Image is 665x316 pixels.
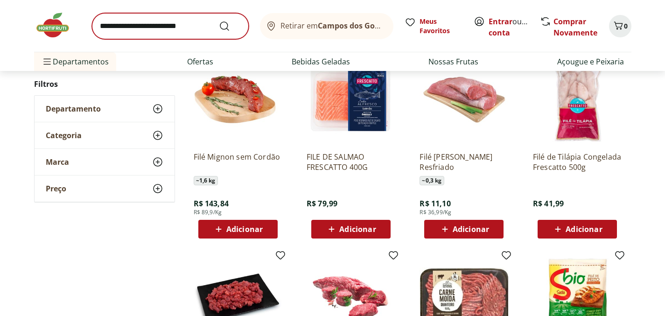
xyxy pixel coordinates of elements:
button: Menu [42,50,53,73]
button: Adicionar [198,220,278,239]
button: Submit Search [219,21,241,32]
a: Comprar Novamente [553,16,597,38]
button: Marca [35,149,175,175]
img: Filé de Tilápia Congelada Frescatto 500g [533,56,622,144]
span: Preço [46,184,66,193]
span: Departamento [46,104,101,113]
h2: Filtros [34,75,175,93]
a: Filé Mignon sem Cordão [194,152,282,172]
span: R$ 79,99 [307,198,337,209]
button: Adicionar [311,220,391,239]
span: R$ 89,9/Kg [194,209,222,216]
a: Filé [PERSON_NAME] Resfriado [420,152,508,172]
img: Hortifruti [34,11,81,39]
span: Adicionar [566,225,602,233]
img: FILE DE SALMAO FRESCATTO 400G [307,56,395,144]
span: Categoria [46,131,82,140]
a: Criar conta [489,16,540,38]
a: Filé de Tilápia Congelada Frescatto 500g [533,152,622,172]
span: R$ 11,10 [420,198,450,209]
a: Ofertas [187,56,213,67]
a: Entrar [489,16,512,27]
button: Adicionar [538,220,617,239]
button: Categoria [35,122,175,148]
span: ~ 1,6 kg [194,176,218,185]
span: Marca [46,157,69,167]
button: Preço [35,176,175,202]
span: ~ 0,3 kg [420,176,444,185]
span: Adicionar [453,225,489,233]
a: Meus Favoritos [405,17,462,35]
span: R$ 41,99 [533,198,564,209]
img: Filé Mignon Suíno Resfriado [420,56,508,144]
span: R$ 36,99/Kg [420,209,451,216]
b: Campos dos Goytacazes/[GEOGRAPHIC_DATA] [318,21,487,31]
span: Meus Favoritos [420,17,462,35]
a: Nossas Frutas [428,56,478,67]
span: Retirar em [280,21,384,30]
img: Filé Mignon sem Cordão [194,56,282,144]
span: ou [489,16,530,38]
button: Adicionar [424,220,504,239]
span: Departamentos [42,50,109,73]
button: Carrinho [609,15,631,37]
button: Retirar emCampos dos Goytacazes/[GEOGRAPHIC_DATA] [260,13,393,39]
span: Adicionar [226,225,263,233]
span: R$ 143,84 [194,198,229,209]
button: Departamento [35,96,175,122]
a: FILE DE SALMAO FRESCATTO 400G [307,152,395,172]
a: Açougue e Peixaria [557,56,624,67]
span: 0 [624,21,628,30]
input: search [92,13,249,39]
span: Adicionar [339,225,376,233]
a: Bebidas Geladas [292,56,350,67]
